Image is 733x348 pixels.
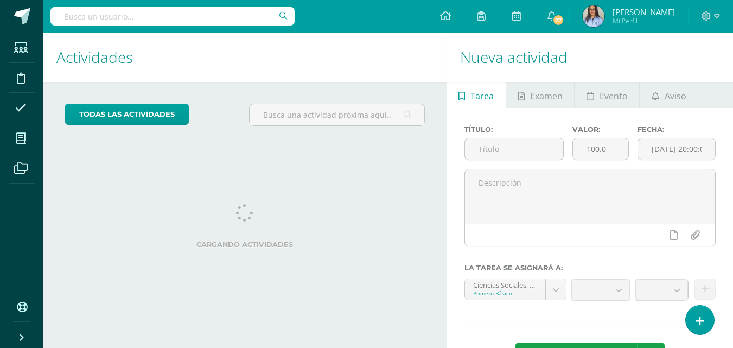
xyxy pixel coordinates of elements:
input: Busca un usuario... [50,7,295,26]
img: 70b1105214193c847cd35a8087b967c7.png [583,5,604,27]
input: Título [465,138,564,160]
span: Mi Perfil [613,16,675,26]
div: Primero Básico [473,289,537,297]
input: Fecha de entrega [638,138,715,160]
span: Examen [530,83,563,109]
label: Cargando actividades [65,241,425,249]
span: Tarea [470,83,494,109]
label: Fecha: [638,125,716,134]
label: Título: [464,125,564,134]
span: Evento [600,83,628,109]
a: Tarea [447,82,506,108]
input: Busca una actividad próxima aquí... [250,104,424,125]
input: Puntos máximos [573,138,628,160]
a: Evento [575,82,639,108]
div: Ciencias Sociales, Formación Ciudadana e Interculturalidad 'A' [473,279,537,289]
h1: Nueva actividad [460,33,720,82]
label: Valor: [572,125,629,134]
span: [PERSON_NAME] [613,7,675,17]
span: Aviso [665,83,686,109]
a: Ciencias Sociales, Formación Ciudadana e Interculturalidad 'A'Primero Básico [465,279,566,300]
label: La tarea se asignará a: [464,264,716,272]
span: 27 [552,14,564,26]
h1: Actividades [56,33,434,82]
a: todas las Actividades [65,104,189,125]
a: Examen [506,82,574,108]
a: Aviso [640,82,698,108]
